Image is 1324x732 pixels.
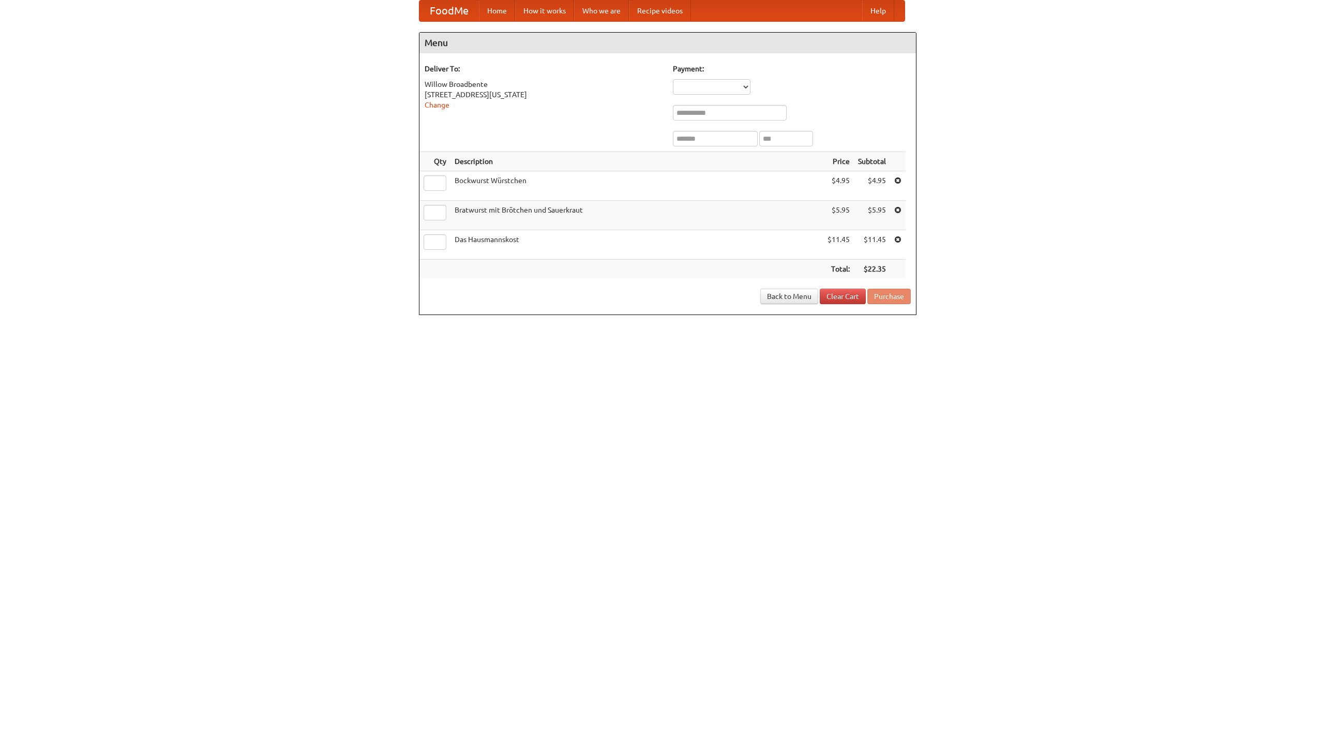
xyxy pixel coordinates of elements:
[419,33,916,53] h4: Menu
[820,289,866,304] a: Clear Cart
[450,171,823,201] td: Bockwurst Würstchen
[479,1,515,21] a: Home
[574,1,629,21] a: Who we are
[419,1,479,21] a: FoodMe
[823,230,854,260] td: $11.45
[823,152,854,171] th: Price
[425,64,663,74] h5: Deliver To:
[450,201,823,230] td: Bratwurst mit Brötchen und Sauerkraut
[854,260,890,279] th: $22.35
[823,171,854,201] td: $4.95
[823,260,854,279] th: Total:
[854,201,890,230] td: $5.95
[673,64,911,74] h5: Payment:
[867,289,911,304] button: Purchase
[854,171,890,201] td: $4.95
[450,152,823,171] th: Description
[862,1,894,21] a: Help
[760,289,818,304] a: Back to Menu
[425,101,449,109] a: Change
[515,1,574,21] a: How it works
[425,89,663,100] div: [STREET_ADDRESS][US_STATE]
[419,152,450,171] th: Qty
[854,152,890,171] th: Subtotal
[450,230,823,260] td: Das Hausmannskost
[854,230,890,260] td: $11.45
[629,1,691,21] a: Recipe videos
[823,201,854,230] td: $5.95
[425,79,663,89] div: Willow Broadbente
